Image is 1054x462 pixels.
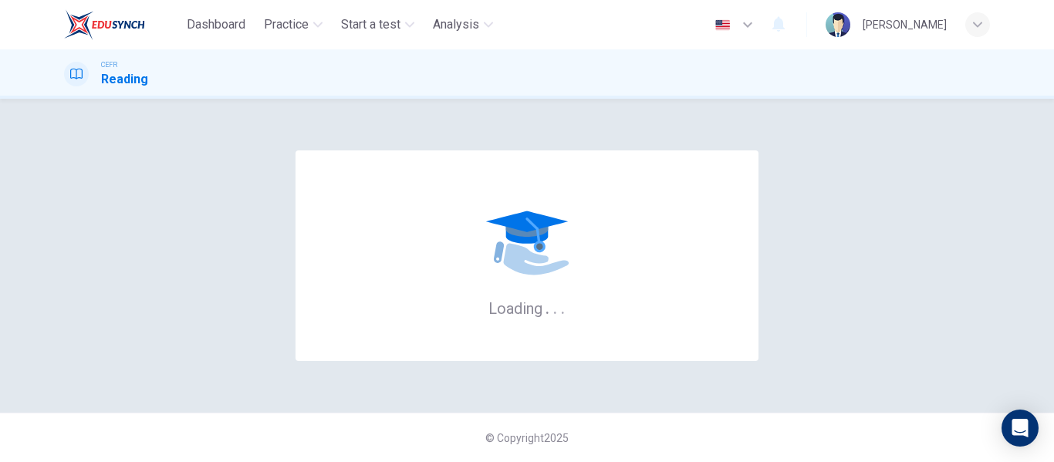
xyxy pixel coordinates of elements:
div: [PERSON_NAME] [863,15,947,34]
h6: . [545,294,550,319]
span: Dashboard [187,15,245,34]
button: Dashboard [181,11,252,39]
h6: . [560,294,566,319]
button: Practice [258,11,329,39]
span: Start a test [341,15,400,34]
img: Profile picture [826,12,850,37]
h6: . [552,294,558,319]
img: en [713,19,732,31]
span: Analysis [433,15,479,34]
div: Open Intercom Messenger [1002,410,1039,447]
button: Analysis [427,11,499,39]
h1: Reading [101,70,148,89]
a: EduSynch logo [64,9,181,40]
span: CEFR [101,59,117,70]
span: © Copyright 2025 [485,432,569,444]
button: Start a test [335,11,421,39]
img: EduSynch logo [64,9,145,40]
h6: Loading [488,298,566,318]
span: Practice [264,15,309,34]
